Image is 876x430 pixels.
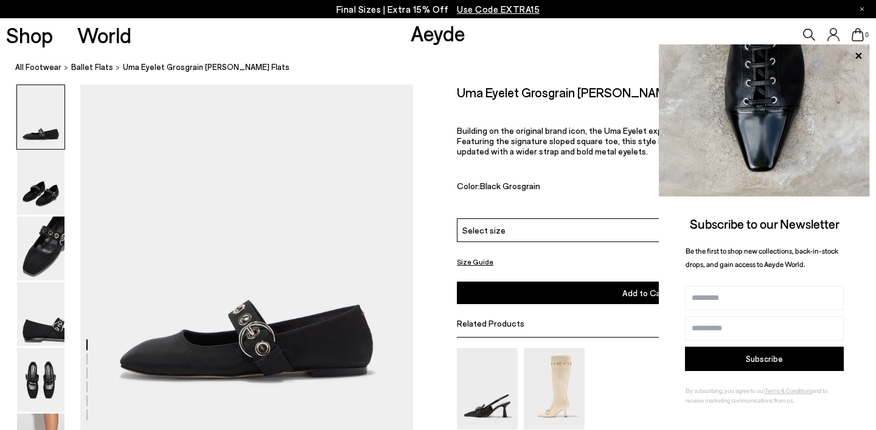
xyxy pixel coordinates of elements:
[457,181,801,195] div: Color:
[457,282,832,304] button: Add to Cart
[336,2,540,17] p: Final Sizes | Extra 15% Off
[765,387,812,394] a: Terms & Conditions
[852,28,864,41] a: 0
[864,32,870,38] span: 0
[622,288,667,298] span: Add to Cart
[77,24,131,46] a: World
[457,85,707,100] h2: Uma Eyelet Grosgrain [PERSON_NAME] Flats
[17,151,64,215] img: Uma Eyelet Grosgrain Mary-Jane Flats - Image 2
[457,318,524,328] span: Related Products
[480,181,540,191] span: Black Grosgrain
[690,216,839,231] span: Subscribe to our Newsletter
[123,61,290,74] span: Uma Eyelet Grosgrain [PERSON_NAME] Flats
[6,24,53,46] a: Shop
[686,246,838,269] span: Be the first to shop new collections, back-in-stock drops, and gain access to Aeyde World.
[411,20,465,46] a: Aeyde
[685,347,844,371] button: Subscribe
[457,125,807,156] span: Building on the original brand icon, the Uma Eyelet expands [PERSON_NAME]'s ballet series. Featur...
[659,44,870,196] img: ca3f721fb6ff708a270709c41d776025.jpg
[15,61,61,74] a: All Footwear
[71,61,113,74] a: Ballet Flats
[457,348,518,429] img: Tara Eyelet Pumps
[524,348,585,429] img: Vivian Eyelet High Boots
[686,387,765,394] span: By subscribing, you agree to our
[71,62,113,72] span: Ballet Flats
[457,4,540,15] span: Navigate to /collections/ss25-final-sizes
[17,217,64,280] img: Uma Eyelet Grosgrain Mary-Jane Flats - Image 3
[15,51,876,85] nav: breadcrumb
[17,348,64,412] img: Uma Eyelet Grosgrain Mary-Jane Flats - Image 5
[17,85,64,149] img: Uma Eyelet Grosgrain Mary-Jane Flats - Image 1
[17,282,64,346] img: Uma Eyelet Grosgrain Mary-Jane Flats - Image 4
[457,254,493,269] button: Size Guide
[462,224,506,237] span: Select size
